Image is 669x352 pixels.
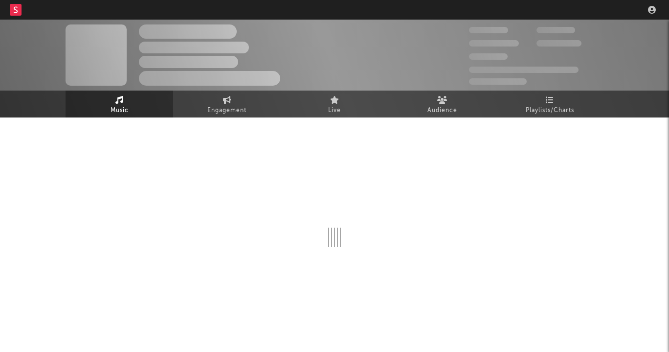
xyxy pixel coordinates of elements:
span: Music [111,105,129,117]
a: Engagement [173,91,281,117]
span: 100,000 [536,27,575,33]
span: Playlists/Charts [526,105,574,117]
a: Audience [388,91,496,117]
span: Jump Score: 85.0 [469,78,527,85]
span: 100,000 [469,53,508,60]
span: Engagement [207,105,246,117]
span: Live [328,105,341,117]
span: 50,000,000 [469,40,519,47]
span: 1,000,000 [536,40,581,47]
a: Live [281,91,388,117]
span: Audience [427,105,457,117]
span: 300,000 [469,27,508,33]
span: 50,000,000 Monthly Listeners [469,67,579,73]
a: Music [66,91,173,117]
a: Playlists/Charts [496,91,603,117]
